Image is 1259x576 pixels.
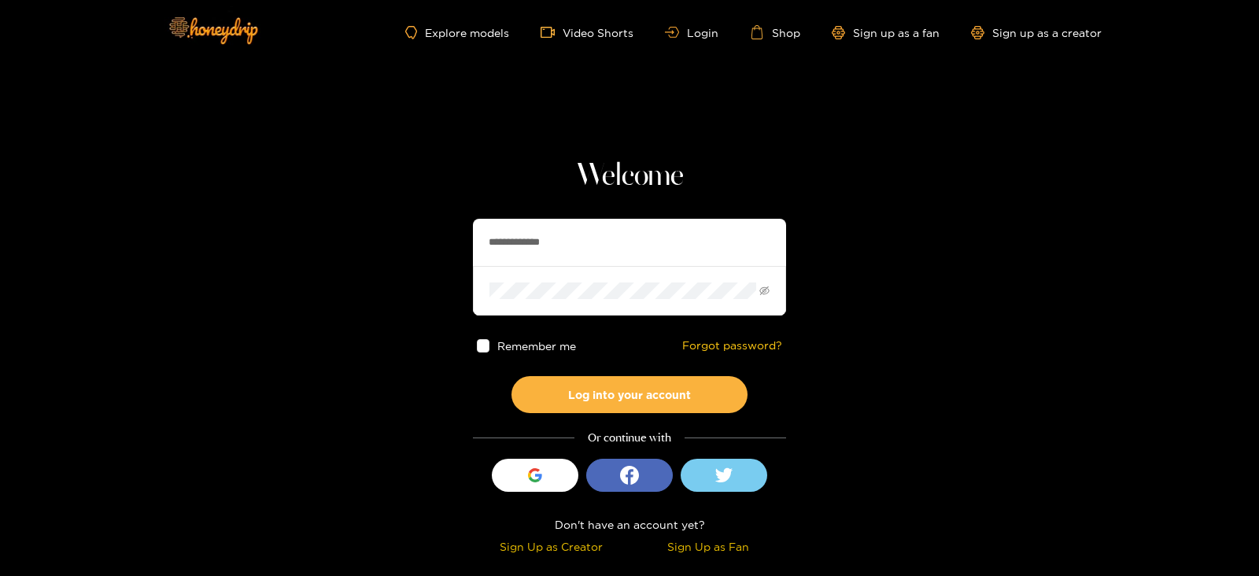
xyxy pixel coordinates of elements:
[832,26,940,39] a: Sign up as a fan
[759,286,770,296] span: eye-invisible
[541,25,563,39] span: video-camera
[682,339,782,353] a: Forgot password?
[633,537,782,556] div: Sign Up as Fan
[405,26,509,39] a: Explore models
[498,340,577,352] span: Remember me
[511,376,748,413] button: Log into your account
[477,537,626,556] div: Sign Up as Creator
[750,25,800,39] a: Shop
[473,429,786,447] div: Or continue with
[473,515,786,534] div: Don't have an account yet?
[473,157,786,195] h1: Welcome
[971,26,1102,39] a: Sign up as a creator
[665,27,718,39] a: Login
[541,25,633,39] a: Video Shorts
